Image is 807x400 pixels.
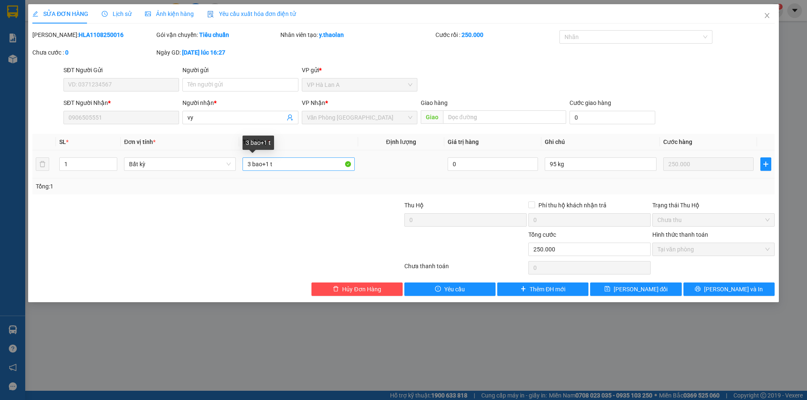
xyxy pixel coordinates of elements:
button: exclamation-circleYêu cầu [404,282,496,296]
span: user-add [287,114,293,121]
div: Tổng: 1 [36,182,311,191]
span: Increase Value [108,158,117,164]
span: Yêu cầu [444,285,465,294]
div: Chưa cước : [32,48,155,57]
span: Decrease Value [108,164,117,170]
span: down [110,165,115,170]
span: [PERSON_NAME] đổi [614,285,668,294]
span: VP Hà Lan A [307,78,412,91]
span: Bất kỳ [129,158,231,170]
span: Văn Phòng Sài Gòn [307,111,412,124]
span: [PERSON_NAME] và In [704,285,763,294]
b: Tiêu chuẩn [199,31,229,38]
div: SĐT Người Nhận [63,98,179,107]
div: Cước rồi : [435,30,558,39]
div: Ngày GD: [156,48,279,57]
span: SỬA ĐƠN HÀNG [32,10,88,17]
span: printer [695,286,701,293]
b: 0 [65,49,69,56]
span: Giao hàng [421,99,448,106]
span: Yêu cầu xuất hóa đơn điện tử [207,10,296,17]
button: plus [760,157,771,171]
span: Giao [421,110,443,124]
button: deleteHủy Đơn Hàng [311,282,403,296]
span: SL [59,139,66,145]
span: Tại văn phòng [657,243,770,256]
div: Gói vận chuyển: [156,30,279,39]
span: Đơn vị tính [124,139,156,145]
button: printer[PERSON_NAME] và In [683,282,775,296]
div: 3 bao+1 t [243,136,274,150]
span: edit [32,11,38,17]
span: Hủy Đơn Hàng [342,285,381,294]
div: Chưa thanh toán [403,261,527,276]
th: Ghi chú [541,134,660,150]
div: Nhân viên tạo: [280,30,434,39]
label: Hình thức thanh toán [652,231,708,238]
span: Giá trị hàng [448,139,479,145]
span: picture [145,11,151,17]
span: plus [520,286,526,293]
div: SĐT Người Gửi [63,65,179,75]
span: clock-circle [102,11,108,17]
span: VP Nhận [302,99,325,106]
label: Cước giao hàng [570,99,611,106]
span: save [604,286,610,293]
button: Close [755,4,779,28]
span: Thu Hộ [404,202,424,209]
b: 250.000 [462,31,483,38]
button: save[PERSON_NAME] đổi [590,282,681,296]
div: Trạng thái Thu Hộ [652,201,775,210]
span: plus [761,161,771,167]
b: HLA1108250016 [79,31,124,38]
input: VD: Bàn, Ghế [243,157,354,171]
div: [PERSON_NAME]: [32,30,155,39]
input: 0 [663,157,754,171]
span: up [110,159,115,164]
div: Người nhận [182,98,298,107]
span: Tổng cước [528,231,556,238]
input: Cước giao hàng [570,111,655,124]
span: Ảnh kiện hàng [145,10,194,17]
button: delete [36,157,49,171]
span: Lịch sử [102,10,132,17]
div: VP gửi [302,65,417,75]
span: close [764,12,770,19]
b: [DATE] lúc 16:27 [182,49,225,56]
button: plusThêm ĐH mới [497,282,588,296]
b: y.thaolan [319,31,344,38]
div: Người gửi [182,65,298,75]
span: Thêm ĐH mới [530,285,565,294]
img: icon [207,11,214,18]
span: exclamation-circle [435,286,441,293]
input: Ghi Chú [545,157,657,171]
input: Dọc đường [443,110,566,124]
span: Cước hàng [663,139,692,145]
span: Định lượng [386,139,416,145]
span: delete [333,286,339,293]
span: Chưa thu [657,214,770,226]
span: Phí thu hộ khách nhận trả [535,201,610,210]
